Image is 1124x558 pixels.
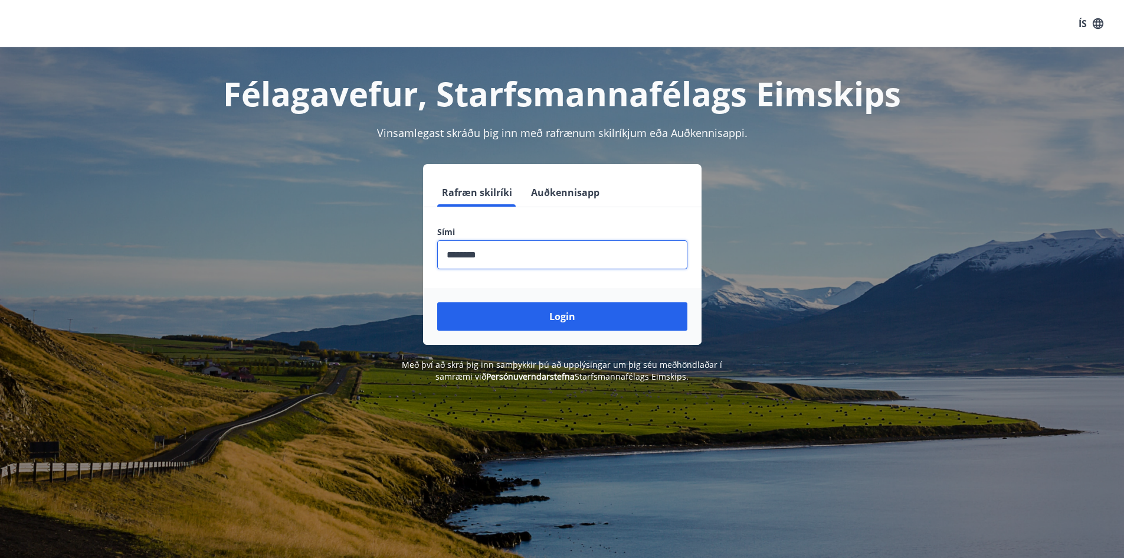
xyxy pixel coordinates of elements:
[152,71,973,116] h1: Félagavefur, Starfsmannafélags Eimskips
[526,178,604,207] button: Auðkennisapp
[377,126,748,140] span: Vinsamlegast skráðu þig inn með rafrænum skilríkjum eða Auðkennisappi.
[437,302,687,331] button: Login
[437,226,687,238] label: Sími
[437,178,517,207] button: Rafræn skilríki
[402,359,722,382] span: Með því að skrá þig inn samþykkir þú að upplýsingar um þig séu meðhöndlaðar í samræmi við Starfsm...
[1072,13,1110,34] button: ÍS
[486,371,575,382] a: Persónuverndarstefna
